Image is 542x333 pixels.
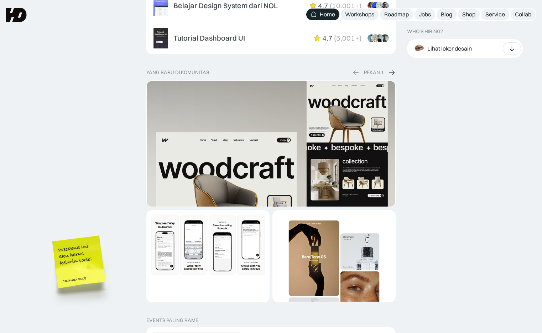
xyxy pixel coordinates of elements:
img: Dynamic Image [147,211,269,279]
div: Roadmap [384,11,409,18]
div: 5,001+ [336,34,359,42]
a: Home [306,9,339,20]
div: 4.7 [322,34,333,42]
div: Shop [462,11,475,18]
a: Dynamic Image [272,210,396,302]
div: yang baru di komunitas [146,69,209,76]
a: Collab [511,9,536,20]
div: ( [334,34,336,42]
div: PEKAN 1 [364,69,384,76]
div: Lihat loker desain [427,45,472,52]
div: Service [485,11,505,18]
div: ( [330,1,332,10]
div: Home [320,11,335,18]
a: Tutorial Dashboard UI4.7(5,001+) [148,24,394,53]
a: Service [481,9,509,20]
a: Dynamic Image [146,210,270,302]
div: ) [359,34,361,42]
div: Tutorial Dashboard UI [173,34,245,42]
div: 10,001+ [332,1,359,10]
div: Workshops [345,11,374,18]
div: Collab [515,11,531,18]
div: Jobs [419,11,431,18]
a: Blog [437,9,457,20]
div: WHO’S HIRING? [407,28,443,35]
div: 4.7 [318,1,328,10]
a: Jobs [415,9,435,20]
a: Shop [458,9,480,20]
div: Belajar Design System dari NOL [173,1,278,10]
a: Workshops [341,9,379,20]
img: Dynamic Image [273,211,395,333]
a: Dynamic Image [146,80,396,207]
div: EVENTS PALING RAME [146,317,198,323]
div: Blog [441,11,452,18]
div: ) [359,1,361,10]
div: 1 of 2 [146,80,396,302]
a: Roadmap [380,9,413,20]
